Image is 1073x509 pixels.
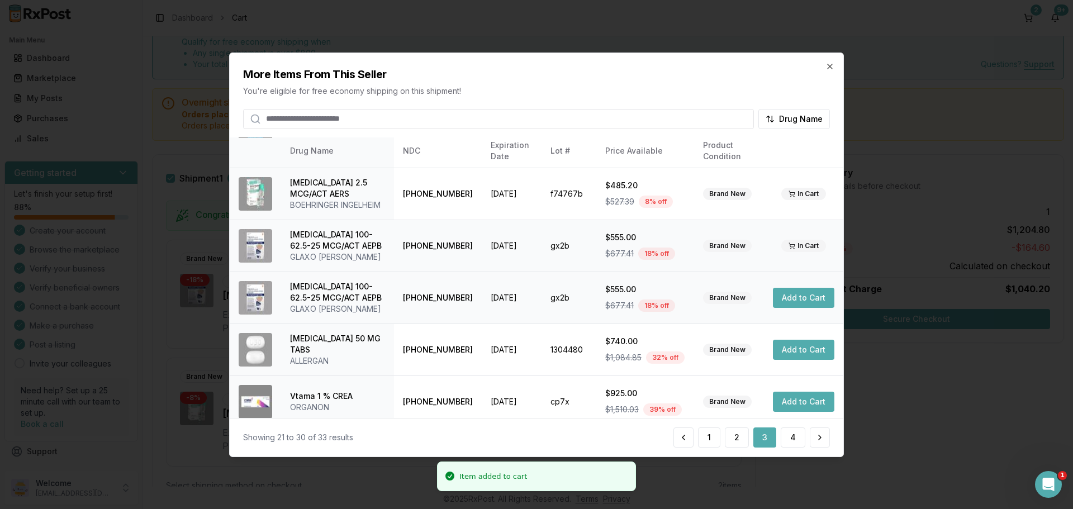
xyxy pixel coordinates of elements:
[773,288,834,308] button: Add to Cart
[605,336,685,347] div: $740.00
[703,188,752,200] div: Brand New
[542,324,596,375] td: 1304480
[758,108,830,129] button: Drug Name
[394,272,482,324] td: [PHONE_NUMBER]
[542,168,596,220] td: f74767b
[243,432,353,443] div: Showing 21 to 30 of 33 results
[290,251,385,263] div: GLAXO [PERSON_NAME]
[290,281,385,303] div: [MEDICAL_DATA] 100-62.5-25 MCG/ACT AEPB
[542,137,596,164] th: Lot #
[394,324,482,375] td: [PHONE_NUMBER]
[605,388,685,399] div: $925.00
[290,229,385,251] div: [MEDICAL_DATA] 100-62.5-25 MCG/ACT AEPB
[643,403,682,416] div: 39 % off
[596,137,694,164] th: Price Available
[482,168,542,220] td: [DATE]
[239,385,272,418] img: Vtama 1 % CREA
[703,240,752,252] div: Brand New
[646,351,685,364] div: 32 % off
[239,177,272,211] img: Spiriva Respimat 2.5 MCG/ACT AERS
[239,229,272,263] img: Trelegy Ellipta 100-62.5-25 MCG/ACT AEPB
[394,375,482,427] td: [PHONE_NUMBER]
[239,333,272,367] img: Ubrelvy 50 MG TABS
[290,333,385,355] div: [MEDICAL_DATA] 50 MG TABS
[281,137,394,164] th: Drug Name
[703,344,752,356] div: Brand New
[542,272,596,324] td: gx2b
[639,196,673,208] div: 8 % off
[482,375,542,427] td: [DATE]
[290,303,385,315] div: GLAXO [PERSON_NAME]
[753,427,776,448] button: 3
[698,427,720,448] button: 1
[638,299,675,312] div: 18 % off
[482,272,542,324] td: [DATE]
[290,391,353,402] div: Vtama 1 % CREA
[394,220,482,272] td: [PHONE_NUMBER]
[605,404,639,415] span: $1,510.03
[605,232,685,243] div: $555.00
[542,375,596,427] td: cp7x
[605,180,685,191] div: $485.20
[781,240,826,252] div: In Cart
[605,196,634,207] span: $527.39
[482,137,542,164] th: Expiration Date
[243,85,830,96] p: You're eligible for free economy shipping on this shipment!
[542,220,596,272] td: gx2b
[638,248,675,260] div: 18 % off
[290,177,385,199] div: [MEDICAL_DATA] 2.5 MCG/ACT AERS
[781,188,826,200] div: In Cart
[243,66,830,82] h2: More Items From This Seller
[1035,471,1062,498] iframe: Intercom live chat
[290,355,385,367] div: ALLERGAN
[703,396,752,408] div: Brand New
[605,284,685,295] div: $555.00
[239,281,272,315] img: Trelegy Ellipta 100-62.5-25 MCG/ACT AEPB
[290,199,385,211] div: BOEHRINGER INGELHEIM
[605,352,642,363] span: $1,084.85
[394,137,482,164] th: NDC
[694,137,764,164] th: Product Condition
[605,248,634,259] span: $677.41
[773,340,834,360] button: Add to Cart
[779,113,823,124] span: Drug Name
[703,292,752,304] div: Brand New
[394,168,482,220] td: [PHONE_NUMBER]
[781,427,805,448] button: 4
[725,427,749,448] button: 2
[1058,471,1067,480] span: 1
[482,220,542,272] td: [DATE]
[290,402,385,413] div: ORGANON
[773,392,834,412] button: Add to Cart
[605,300,634,311] span: $677.41
[482,324,542,375] td: [DATE]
